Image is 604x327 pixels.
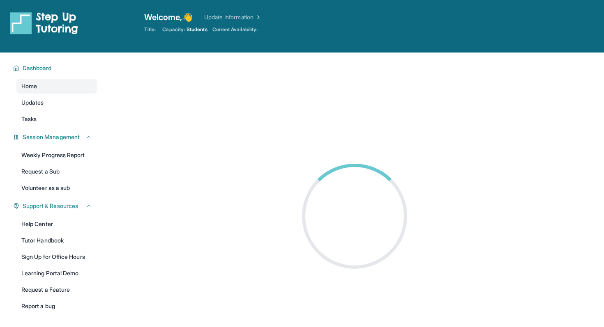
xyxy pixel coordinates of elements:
span: Home [21,82,37,90]
span: Students [187,26,207,33]
a: Update Information [204,13,262,21]
a: Volunteer as a sub [16,181,97,195]
img: logo [10,11,78,34]
a: Learning Portal Demo [16,266,97,281]
span: Support & Resources [23,202,78,210]
span: Title: [144,26,156,33]
span: Welcome, 👋 [144,11,193,23]
img: Chevron Right [254,13,262,21]
a: Tutor Handbook [16,233,97,248]
a: Request a Feature [16,282,97,297]
a: Weekly Progress Report [16,148,97,162]
a: Report a bug [16,299,97,313]
a: Tasks [16,112,97,126]
button: Session Management [19,133,92,141]
a: Sign Up for Office Hours [16,249,97,264]
span: Session Management [23,133,80,141]
span: Dashboard [23,64,52,72]
span: Updates [21,98,44,107]
span: Capacity: [162,26,185,33]
a: Updates [16,95,97,110]
a: Request a Sub [16,164,97,179]
button: Support & Resources [19,202,92,210]
span: Current Availability: [212,26,258,33]
a: Home [16,79,97,94]
button: Dashboard [19,64,92,72]
span: Tasks [21,115,37,123]
a: Help Center [16,217,97,231]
